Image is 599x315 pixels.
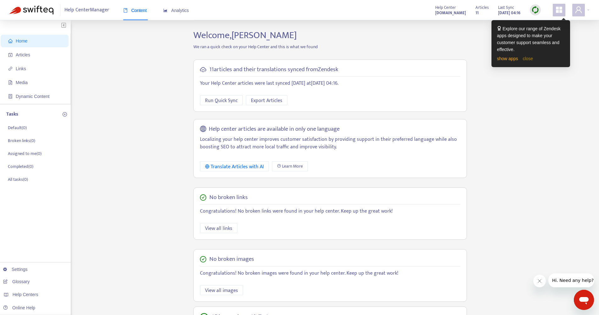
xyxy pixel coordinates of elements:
[574,290,594,310] iframe: Button to launch messaging window
[200,285,243,295] button: View all images
[200,223,237,233] button: View all links
[200,208,460,215] p: Congratulations! No broken links were found in your help center. Keep up the great work!
[246,95,287,105] button: Export Articles
[533,275,546,287] iframe: Close message
[282,163,303,170] span: Learn More
[200,194,206,201] span: check-circle
[8,137,35,144] p: Broken links ( 0 )
[3,267,28,272] a: Settings
[63,112,67,117] span: plus-circle
[16,80,28,85] span: Media
[435,4,456,11] span: Help Center
[523,56,533,61] a: close
[8,53,13,57] span: account-book
[8,94,13,99] span: container
[205,163,264,171] div: Translate Articles with AI
[193,27,297,43] span: Welcome, [PERSON_NAME]
[272,161,308,171] a: Learn More
[16,94,49,99] span: Dynamic Content
[475,9,479,16] strong: 11
[8,176,28,183] p: All tasks ( 0 )
[209,66,338,73] h5: 11 articles and their translations synced from Zendesk
[205,225,232,232] span: View all links
[9,6,53,14] img: Swifteq
[189,43,472,50] p: We ran a quick check on your Help Center and this is what we found
[200,95,243,105] button: Run Quick Sync
[205,97,238,105] span: Run Quick Sync
[200,256,206,262] span: check-circle
[6,111,18,118] p: Tasks
[475,4,489,11] span: Articles
[200,126,206,133] span: global
[8,124,27,131] p: Default ( 0 )
[16,38,27,43] span: Home
[205,287,238,295] span: View all images
[3,305,35,310] a: Online Help
[200,161,269,171] button: Translate Articles with AI
[575,6,582,14] span: user
[251,97,282,105] span: Export Articles
[200,136,460,151] p: Localizing your help center improves customer satisfaction by providing support in their preferre...
[16,66,26,71] span: Links
[8,163,33,170] p: Completed ( 0 )
[163,8,168,13] span: area-chart
[497,25,564,53] div: Explore our range of Zendesk apps designed to make your customer support seamless and effective.
[64,4,109,16] span: Help Center Manager
[435,9,466,16] a: [DOMAIN_NAME]
[13,292,38,297] span: Help Centers
[8,39,13,43] span: home
[163,8,189,13] span: Analytics
[200,270,460,277] p: Congratulations! No broken images were found in your help center. Keep up the great work!
[498,4,514,11] span: Last Sync
[548,273,594,287] iframe: Message from company
[209,256,254,263] h5: No broken images
[209,126,340,133] h5: Help center articles are available in only one language
[123,8,147,13] span: Content
[16,52,30,57] span: Articles
[497,56,518,61] a: show apps
[123,8,128,13] span: book
[8,80,13,85] span: file-image
[3,279,30,284] a: Glossary
[555,6,563,14] span: appstore
[200,80,460,87] p: Your Help Center articles were last synced [DATE] at [DATE] 04:16 .
[209,194,248,201] h5: No broken links
[200,66,206,73] span: cloud-sync
[8,150,42,157] p: Assigned to me ( 0 )
[8,66,13,71] span: link
[531,6,539,14] img: sync.dc5367851b00ba804db3.png
[498,9,520,16] strong: [DATE] 04:16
